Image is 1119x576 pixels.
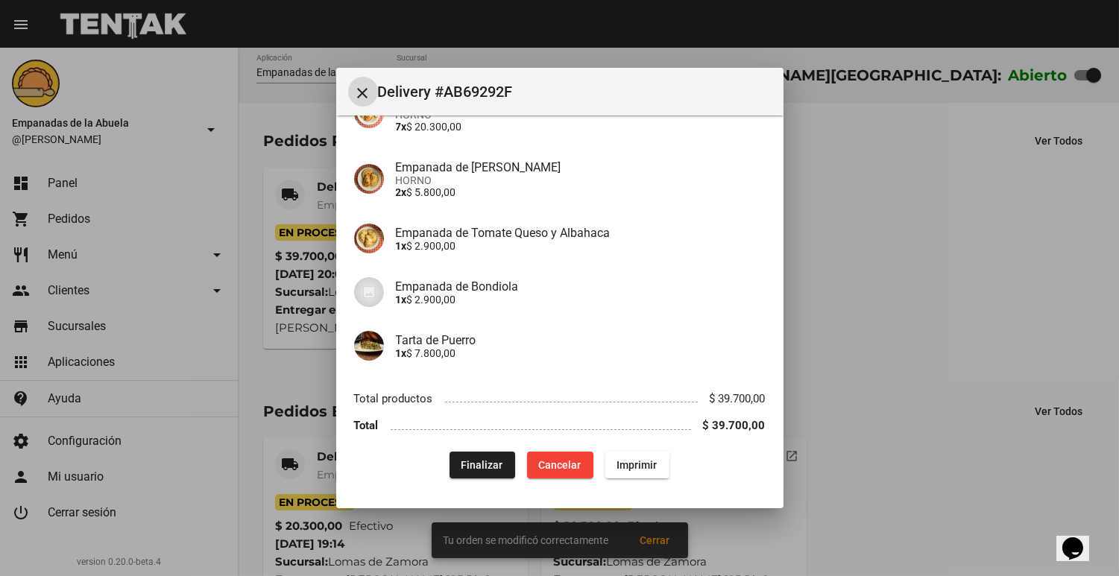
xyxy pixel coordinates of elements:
h4: Empanada de [PERSON_NAME] [396,160,766,174]
img: dad15718-0ee0-4a41-8cf1-586c9a7e8e16.jpg [354,331,384,361]
img: 07c47add-75b0-4ce5-9aba-194f44787723.jpg [354,277,384,307]
h4: Tarta de Puerro [396,333,766,347]
p: $ 2.900,00 [396,294,766,306]
img: b2392df3-fa09-40df-9618-7e8db6da82b5.jpg [354,224,384,253]
span: Cancelar [539,459,581,471]
b: 2x [396,186,407,198]
p: $ 2.900,00 [396,240,766,252]
b: 1x [396,347,407,359]
span: HORNO [396,174,766,186]
mat-icon: Cerrar [354,84,372,102]
img: f753fea7-0f09-41b3-9a9e-ddb84fc3b359.jpg [354,164,384,194]
span: Imprimir [617,459,658,471]
span: Finalizar [461,459,503,471]
button: Finalizar [450,452,515,478]
b: 1x [396,240,407,252]
p: $ 7.800,00 [396,347,766,359]
li: Total productos $ 39.700,00 [354,384,766,412]
button: Imprimir [605,452,669,478]
button: Cancelar [527,452,593,478]
li: Total $ 39.700,00 [354,412,766,440]
b: 7x [396,121,407,133]
iframe: chat widget [1056,516,1104,561]
b: 1x [396,294,407,306]
span: Delivery #AB69292F [378,80,772,104]
p: $ 20.300,00 [396,121,766,133]
h4: Empanada de Bondiola [396,279,766,294]
button: Cerrar [348,77,378,107]
p: $ 5.800,00 [396,186,766,198]
h4: Empanada de Tomate Queso y Albahaca [396,226,766,240]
